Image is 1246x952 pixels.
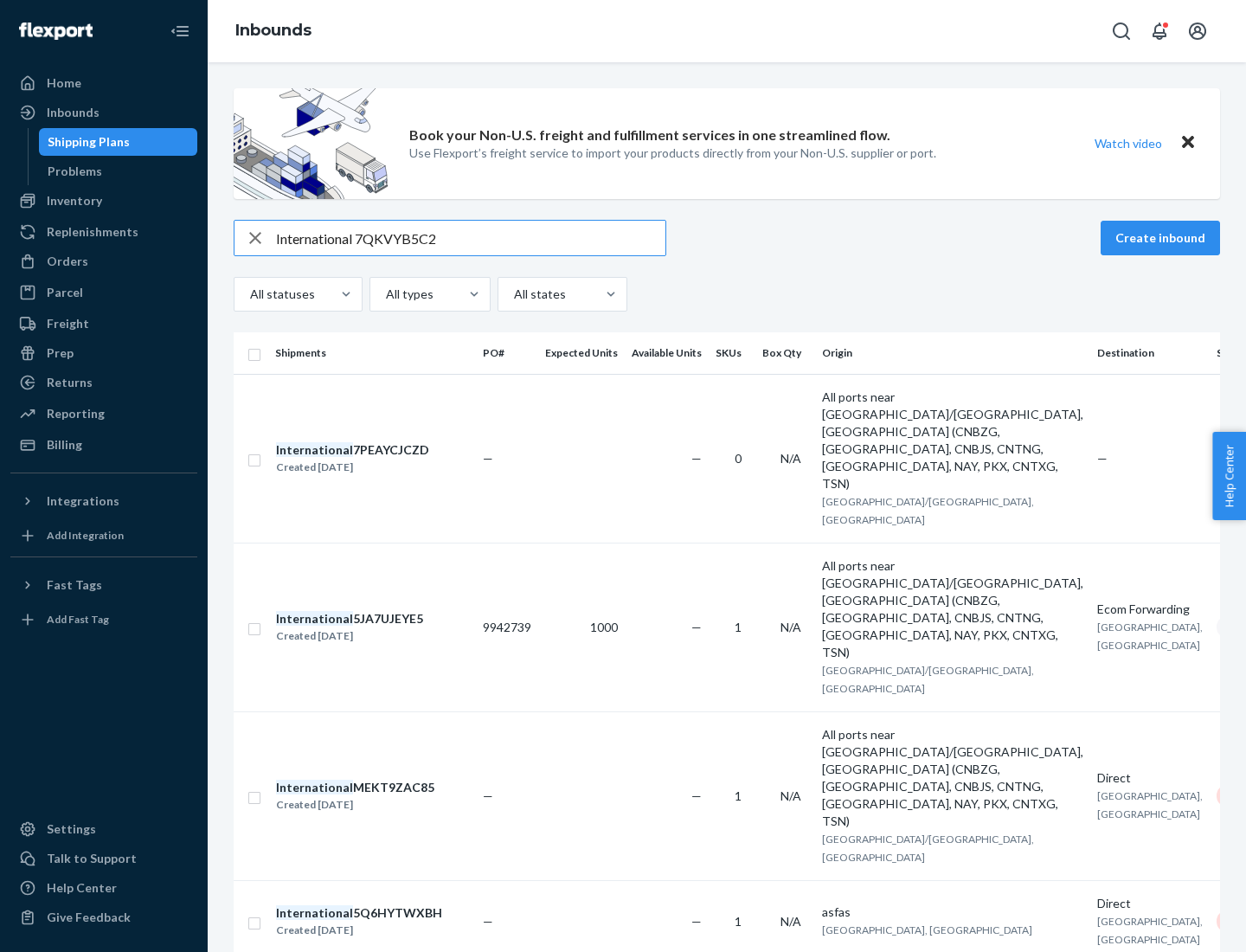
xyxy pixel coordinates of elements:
span: 1000 [590,620,618,634]
span: — [483,788,493,803]
a: Replenishments [10,218,197,246]
div: Created [DATE] [276,627,423,645]
button: Help Center [1212,432,1246,520]
span: — [691,620,702,634]
span: [GEOGRAPHIC_DATA]/[GEOGRAPHIC_DATA], [GEOGRAPHIC_DATA] [822,664,1034,695]
div: All ports near [GEOGRAPHIC_DATA]/[GEOGRAPHIC_DATA], [GEOGRAPHIC_DATA] (CNBZG, [GEOGRAPHIC_DATA], ... [822,726,1083,830]
a: Returns [10,369,197,396]
button: Give Feedback [10,904,197,931]
span: [GEOGRAPHIC_DATA]/[GEOGRAPHIC_DATA], [GEOGRAPHIC_DATA] [822,833,1034,864]
button: Open notifications [1142,14,1177,48]
th: Destination [1090,332,1210,374]
div: Direct [1097,769,1203,787]
a: Reporting [10,400,197,428]
a: Inbounds [10,99,197,126]
button: Fast Tags [10,571,197,599]
span: 1 [735,788,742,803]
div: Give Feedback [47,909,131,926]
a: Inventory [10,187,197,215]
div: Home [47,74,81,92]
div: MEKT9ZAC85 [276,779,434,796]
span: — [1097,451,1108,466]
a: Add Fast Tag [10,606,197,634]
input: Search inbounds by name, destination, msku... [276,221,665,255]
a: Parcel [10,279,197,306]
em: International [276,611,353,626]
div: Settings [47,820,96,838]
a: Add Integration [10,522,197,550]
span: N/A [780,788,801,803]
div: All ports near [GEOGRAPHIC_DATA]/[GEOGRAPHIC_DATA], [GEOGRAPHIC_DATA] (CNBZG, [GEOGRAPHIC_DATA], ... [822,557,1083,661]
td: 9942739 [476,543,538,711]
div: Replenishments [47,223,138,241]
input: All statuses [248,286,250,303]
button: Close [1177,131,1199,156]
a: Talk to Support [10,845,197,872]
a: Inbounds [235,21,311,40]
th: Shipments [268,332,476,374]
div: Orders [47,253,88,270]
div: Created [DATE] [276,922,442,939]
em: International [276,442,353,457]
div: Integrations [47,492,119,510]
span: 1 [735,620,742,634]
th: Expected Units [538,332,625,374]
div: Problems [48,163,102,180]
span: — [691,451,702,466]
div: Help Center [47,879,117,897]
div: Add Fast Tag [47,612,109,627]
a: Prep [10,339,197,367]
em: International [276,905,353,920]
div: asfas [822,904,1083,921]
em: International [276,780,353,794]
input: All types [384,286,386,303]
div: All ports near [GEOGRAPHIC_DATA]/[GEOGRAPHIC_DATA], [GEOGRAPHIC_DATA] (CNBZG, [GEOGRAPHIC_DATA], ... [822,389,1083,492]
th: Origin [815,332,1090,374]
div: Reporting [47,405,105,422]
div: Created [DATE] [276,459,429,476]
span: — [691,914,702,929]
a: Home [10,69,197,97]
span: [GEOGRAPHIC_DATA], [GEOGRAPHIC_DATA] [822,923,1032,936]
button: Create inbound [1101,221,1220,255]
span: N/A [780,451,801,466]
a: Shipping Plans [39,128,198,156]
div: Created [DATE] [276,796,434,814]
img: Flexport logo [19,23,93,40]
div: Talk to Support [47,850,137,867]
span: [GEOGRAPHIC_DATA]/[GEOGRAPHIC_DATA], [GEOGRAPHIC_DATA] [822,495,1034,526]
span: [GEOGRAPHIC_DATA], [GEOGRAPHIC_DATA] [1097,915,1203,946]
div: Freight [47,315,89,332]
div: Direct [1097,895,1203,912]
p: Use Flexport’s freight service to import your products directly from your Non-U.S. supplier or port. [409,145,936,162]
span: — [691,788,702,803]
th: SKUs [709,332,755,374]
a: Settings [10,815,197,843]
div: 5Q6HYTWXBH [276,904,442,922]
div: Returns [47,374,93,391]
button: Watch video [1083,131,1173,156]
a: Billing [10,431,197,459]
div: Inventory [47,192,102,209]
div: Ecom Forwarding [1097,601,1203,618]
th: Available Units [625,332,709,374]
div: Shipping Plans [48,133,130,151]
div: Billing [47,436,82,453]
span: [GEOGRAPHIC_DATA], [GEOGRAPHIC_DATA] [1097,789,1203,820]
div: Prep [47,344,74,362]
p: Book your Non-U.S. freight and fulfillment services in one streamlined flow. [409,125,890,145]
input: All states [512,286,514,303]
button: Open account menu [1180,14,1215,48]
span: 0 [735,451,742,466]
span: — [483,451,493,466]
button: Integrations [10,487,197,515]
button: Open Search Box [1104,14,1139,48]
th: Box Qty [755,332,815,374]
th: PO# [476,332,538,374]
span: — [483,914,493,929]
button: Close Navigation [163,14,197,48]
span: 1 [735,914,742,929]
a: Help Center [10,874,197,902]
div: Add Integration [47,528,124,543]
a: Orders [10,248,197,275]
